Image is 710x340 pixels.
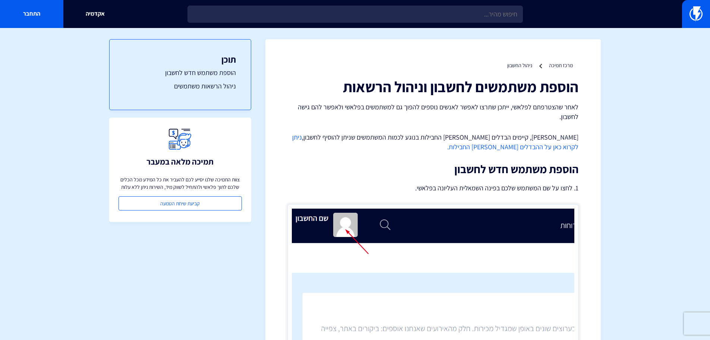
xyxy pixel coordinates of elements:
p: לאחר שהצטרפתם לפלאשי, ייתכן שתרצו לאפשר לאנשים נוספים להפוך גם למשתמשים בפלאשי ולאפשר להם גישה לח... [288,102,578,121]
a: קביעת שיחת הטמעה [119,196,242,210]
a: ניתן לקרוא כאן על ההבדלים [PERSON_NAME] החבילות. [292,133,578,151]
h3: תוכן [124,54,236,64]
p: צוות התמיכה שלנו יסייע לכם להעביר את כל המידע מכל הכלים שלכם לתוך פלאשי ולהתחיל לשווק מיד, השירות... [119,176,242,191]
a: ניהול החשבון [507,62,532,69]
p: 1. לחצו על שם המשתמש שלכם בפינה השמאלית העליונה בפלאשי. [288,183,578,193]
input: חיפוש מהיר... [187,6,523,23]
a: מרכז תמיכה [549,62,573,69]
a: הוספת משתמש חדש לחשבון [124,68,236,78]
a: ניהול הרשאות משתמשים [124,81,236,91]
h2: הוספת משתמש חדש לחשבון [288,163,578,175]
h3: תמיכה מלאה במעבר [146,157,214,166]
p: [PERSON_NAME], קיימים הבדלים [PERSON_NAME] החבילות בנוגע לכמות המשתמשים שניתן להוסיף לחשבון, [288,132,578,152]
h1: הוספת משתמשים לחשבון וניהול הרשאות [288,78,578,95]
